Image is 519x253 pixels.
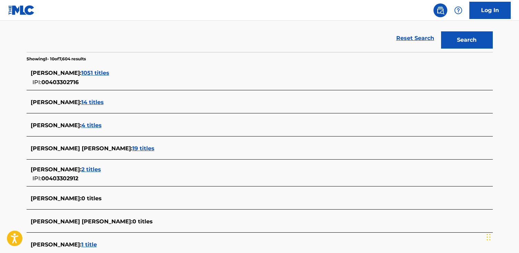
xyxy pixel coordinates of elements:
form: Search Form [27,3,493,52]
img: help [454,6,462,14]
span: [PERSON_NAME] : [31,99,81,105]
iframe: Chat Widget [485,220,519,253]
div: Drag [487,227,491,247]
span: [PERSON_NAME] [PERSON_NAME] : [31,145,132,152]
span: 0 titles [132,218,153,225]
span: 4 titles [81,122,102,129]
span: IPI: [32,175,41,182]
span: [PERSON_NAME] : [31,122,81,129]
img: search [436,6,445,14]
span: [PERSON_NAME] : [31,70,81,76]
span: 00403302716 [41,79,79,85]
span: [PERSON_NAME] : [31,166,81,173]
a: Public Search [433,3,447,17]
p: Showing 1 - 10 of 7,604 results [27,56,86,62]
span: [PERSON_NAME] [PERSON_NAME] : [31,218,132,225]
span: 2 titles [81,166,101,173]
div: Help [451,3,465,17]
span: 00403302912 [41,175,78,182]
a: Log In [469,2,511,19]
a: Reset Search [393,31,438,46]
span: [PERSON_NAME] : [31,241,81,248]
img: MLC Logo [8,5,35,15]
span: 14 titles [81,99,104,105]
span: [PERSON_NAME] : [31,195,81,202]
span: 0 titles [81,195,102,202]
span: IPI: [32,79,41,85]
span: 1 title [81,241,97,248]
button: Search [441,31,493,49]
span: 1051 titles [81,70,109,76]
span: 19 titles [132,145,154,152]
